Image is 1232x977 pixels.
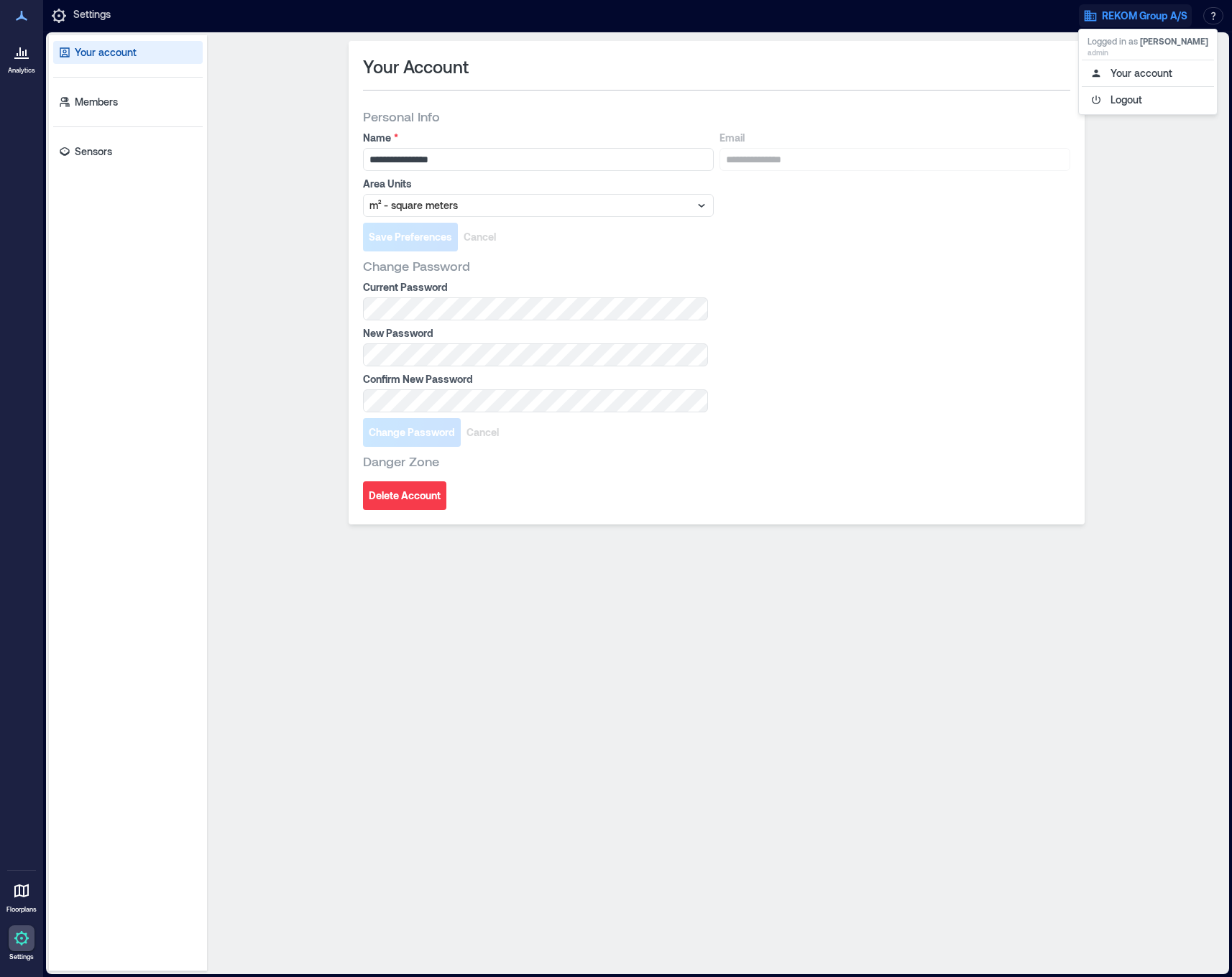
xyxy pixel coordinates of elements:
[363,280,705,295] label: Current Password
[369,488,441,503] span: Delete Account
[363,326,705,341] label: New Password
[458,223,502,251] button: Cancel
[363,55,469,78] span: Your Account
[363,481,446,510] button: Delete Account
[720,131,1067,145] label: Email
[363,108,440,125] span: Personal Info
[75,45,137,60] p: Your account
[53,41,203,64] a: Your account
[75,144,112,159] p: Sensors
[4,34,40,79] a: Analytics
[2,874,41,918] a: Floorplans
[369,425,455,440] span: Change Password
[363,372,705,386] label: Confirm New Password
[363,453,439,470] span: Danger Zone
[4,921,39,966] a: Settings
[1102,9,1187,23] span: REKOM Group A/S
[363,223,458,251] button: Save Preferences
[363,257,470,274] span: Change Password
[1088,47,1208,58] p: admin
[6,905,37,914] p: Floorplans
[75,95,118,109] p: Members
[53,140,203,163] a: Sensors
[53,91,203,114] a: Members
[73,7,111,24] p: Settings
[369,230,452,244] span: Save Preferences
[1088,35,1208,47] p: Logged in as
[363,131,711,145] label: Name
[461,418,505,447] button: Cancel
[464,230,496,244] span: Cancel
[1079,4,1192,27] button: REKOM Group A/S
[363,418,461,447] button: Change Password
[1140,36,1208,46] span: [PERSON_NAME]
[8,66,35,75] p: Analytics
[363,177,711,191] label: Area Units
[466,425,499,440] span: Cancel
[9,953,34,961] p: Settings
